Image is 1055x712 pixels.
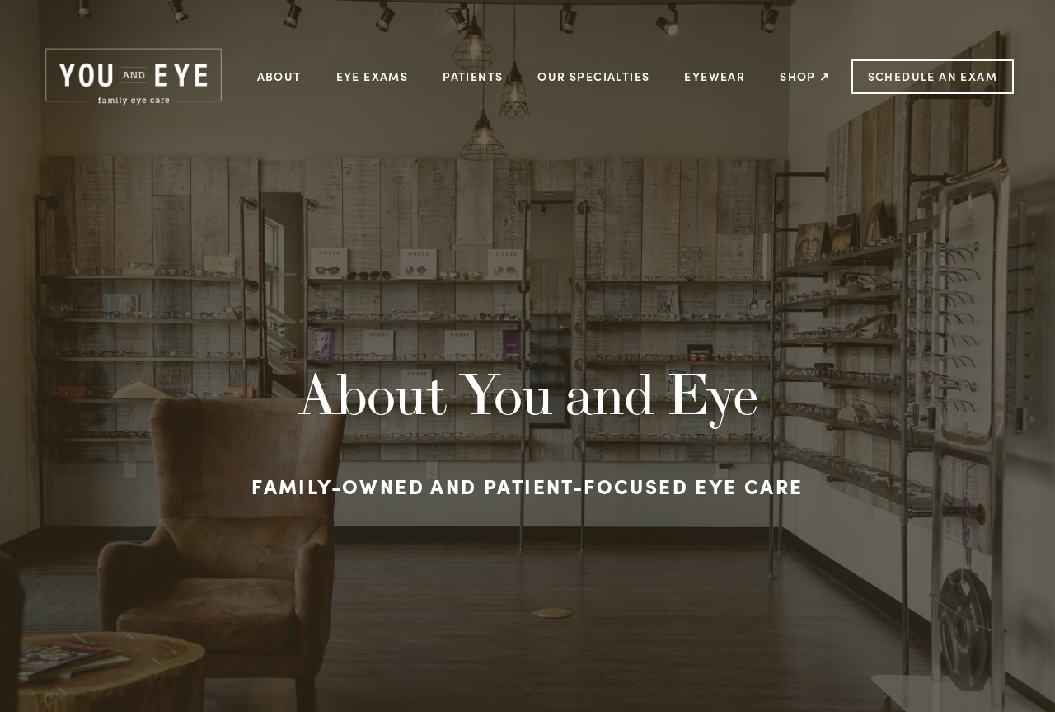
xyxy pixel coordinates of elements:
[257,64,302,89] a: About
[233,466,823,506] h3: Family-owned and patient-focused eye care
[443,64,503,89] a: Patients
[684,64,745,89] a: Eyewear
[233,361,823,427] h1: About You and Eye
[851,59,1014,94] a: Schedule an Exam
[537,68,649,84] a: Our Specialties
[780,64,830,89] a: Shop ↗
[41,45,226,108] img: Rochester, MN | You and Eye | Family Eye Care
[336,64,409,89] a: Eye Exams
